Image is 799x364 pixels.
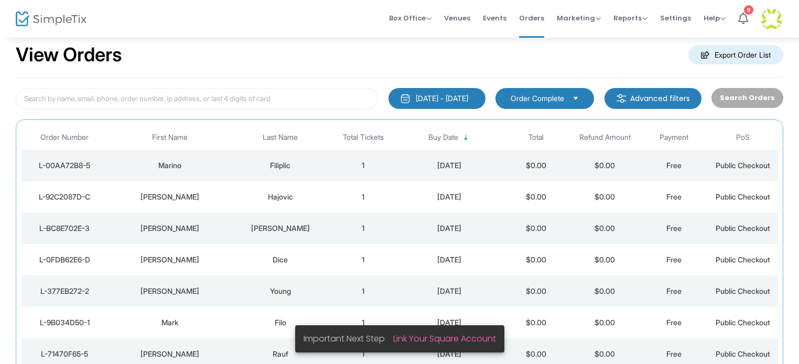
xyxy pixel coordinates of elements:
[501,307,570,338] td: $0.00
[716,161,770,170] span: Public Checkout
[400,93,411,104] img: monthly
[444,5,470,31] span: Venues
[111,223,230,234] div: Trevor
[235,192,326,202] div: Hajovic
[570,244,640,275] td: $0.00
[716,224,770,233] span: Public Checkout
[660,5,691,31] span: Settings
[666,318,682,327] span: Free
[235,255,326,265] div: Dice
[716,349,770,358] span: Public Checkout
[40,133,89,142] span: Order Number
[24,349,105,359] div: L-71470F65-5
[16,43,122,67] h2: View Orders
[401,160,499,171] div: 2025-08-18
[401,255,499,265] div: 2025-08-18
[24,223,105,234] div: L-BC8E702E-3
[501,213,570,244] td: $0.00
[511,93,564,104] span: Order Complete
[24,255,105,265] div: L-0FDB62E6-D
[568,93,583,104] button: Select
[235,223,326,234] div: Wright
[329,181,398,213] td: 1
[416,93,468,104] div: [DATE] - [DATE]
[24,192,105,202] div: L-92C2087D-C
[716,192,770,201] span: Public Checkout
[570,150,640,181] td: $0.00
[501,275,570,307] td: $0.00
[688,45,783,64] m-button: Export Order List
[393,333,496,345] a: Link Your Square Account
[111,317,230,328] div: Mark
[401,223,499,234] div: 2025-08-18
[235,160,326,171] div: Filiplic
[570,213,640,244] td: $0.00
[152,133,188,142] span: First Name
[16,88,378,109] input: Search by name, email, phone, order number, ip address, or last 4 digits of card
[744,5,753,14] div: 9
[388,88,485,109] button: [DATE] - [DATE]
[666,161,682,170] span: Free
[570,125,640,150] th: Refund Amount
[111,160,230,171] div: Marino
[501,125,570,150] th: Total
[557,13,601,23] span: Marketing
[716,286,770,295] span: Public Checkout
[570,307,640,338] td: $0.00
[111,349,230,359] div: Adil
[263,133,298,142] span: Last Name
[501,244,570,275] td: $0.00
[483,5,506,31] span: Events
[666,224,682,233] span: Free
[501,181,570,213] td: $0.00
[736,133,750,142] span: PoS
[604,88,701,109] m-button: Advanced filters
[24,160,105,171] div: L-00AA72B8-5
[329,125,398,150] th: Total Tickets
[401,286,499,296] div: 2025-08-18
[666,349,682,358] span: Free
[329,275,398,307] td: 1
[666,255,682,264] span: Free
[111,255,230,265] div: Robert
[570,181,640,213] td: $0.00
[570,275,640,307] td: $0.00
[666,192,682,201] span: Free
[235,317,326,328] div: Filo
[716,255,770,264] span: Public Checkout
[329,150,398,181] td: 1
[329,244,398,275] td: 1
[428,133,458,142] span: Buy Date
[24,286,105,296] div: L-377EB272-2
[519,5,544,31] span: Orders
[235,286,326,296] div: Young
[704,13,726,23] span: Help
[329,307,398,338] td: 1
[24,317,105,328] div: L-9B034D50-1
[660,133,688,142] span: Payment
[401,192,499,202] div: 2025-08-18
[389,13,431,23] span: Box Office
[111,192,230,202] div: Krysta
[716,318,770,327] span: Public Checkout
[616,93,627,104] img: filter
[304,333,393,345] span: Important Next Step
[613,13,647,23] span: Reports
[501,150,570,181] td: $0.00
[329,213,398,244] td: 1
[111,286,230,296] div: James
[235,349,326,359] div: Rauf
[462,134,470,142] span: Sortable
[666,286,682,295] span: Free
